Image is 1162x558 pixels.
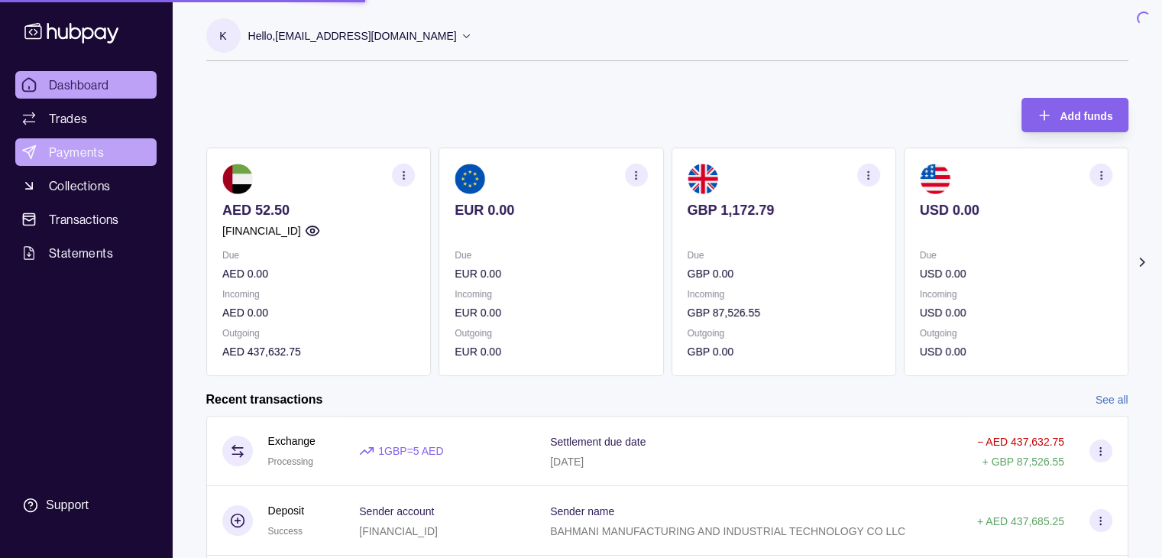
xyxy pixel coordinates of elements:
p: Due [455,247,647,264]
p: GBP 1,172.79 [687,202,879,219]
p: Sender name [550,505,614,517]
p: Incoming [919,286,1112,303]
a: Transactions [15,206,157,233]
p: Incoming [222,286,415,303]
p: AED 437,632.75 [222,343,415,360]
p: EUR 0.00 [455,304,647,321]
a: Trades [15,105,157,132]
button: Add funds [1021,98,1128,132]
img: ae [222,164,253,194]
span: Processing [268,456,313,467]
p: AED 0.00 [222,265,415,282]
p: Exchange [268,433,316,449]
p: + GBP 87,526.55 [982,456,1064,468]
a: Payments [15,138,157,166]
p: Outgoing [222,325,415,342]
span: Add funds [1060,110,1112,122]
p: Due [919,247,1112,264]
p: BAHMANI MANUFACTURING AND INDUSTRIAL TECHNOLOGY CO LLC [550,525,905,537]
p: AED 0.00 [222,304,415,321]
p: − AED 437,632.75 [977,436,1064,448]
p: EUR 0.00 [455,202,647,219]
a: Statements [15,239,157,267]
p: [FINANCIAL_ID] [359,525,438,537]
p: EUR 0.00 [455,343,647,360]
p: EUR 0.00 [455,265,647,282]
p: k [219,28,226,44]
p: Outgoing [919,325,1112,342]
p: [FINANCIAL_ID] [222,222,301,239]
p: USD 0.00 [919,202,1112,219]
h2: Recent transactions [206,391,323,408]
a: Dashboard [15,71,157,99]
p: Outgoing [455,325,647,342]
p: GBP 0.00 [687,265,879,282]
p: Outgoing [687,325,879,342]
img: gb [687,164,717,194]
span: Statements [49,244,113,262]
span: Trades [49,109,87,128]
p: USD 0.00 [919,265,1112,282]
p: Hello, [EMAIL_ADDRESS][DOMAIN_NAME] [248,28,457,44]
div: Support [46,497,89,514]
p: Incoming [455,286,647,303]
p: Settlement due date [550,436,646,448]
span: Transactions [49,210,119,229]
span: Dashboard [49,76,109,94]
span: Payments [49,143,104,161]
p: GBP 87,526.55 [687,304,879,321]
span: Success [268,526,303,537]
a: Support [15,489,157,521]
p: Incoming [687,286,879,303]
a: Collections [15,172,157,200]
p: Due [222,247,415,264]
p: Deposit [268,502,304,519]
img: us [919,164,950,194]
a: See all [1096,391,1128,408]
span: Collections [49,177,110,195]
p: Due [687,247,879,264]
p: 1 GBP = 5 AED [378,443,443,459]
p: [DATE] [550,456,584,468]
p: USD 0.00 [919,304,1112,321]
p: USD 0.00 [919,343,1112,360]
p: Sender account [359,505,434,517]
img: eu [455,164,485,194]
p: + AED 437,685.25 [977,515,1064,527]
p: AED 52.50 [222,202,415,219]
p: GBP 0.00 [687,343,879,360]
